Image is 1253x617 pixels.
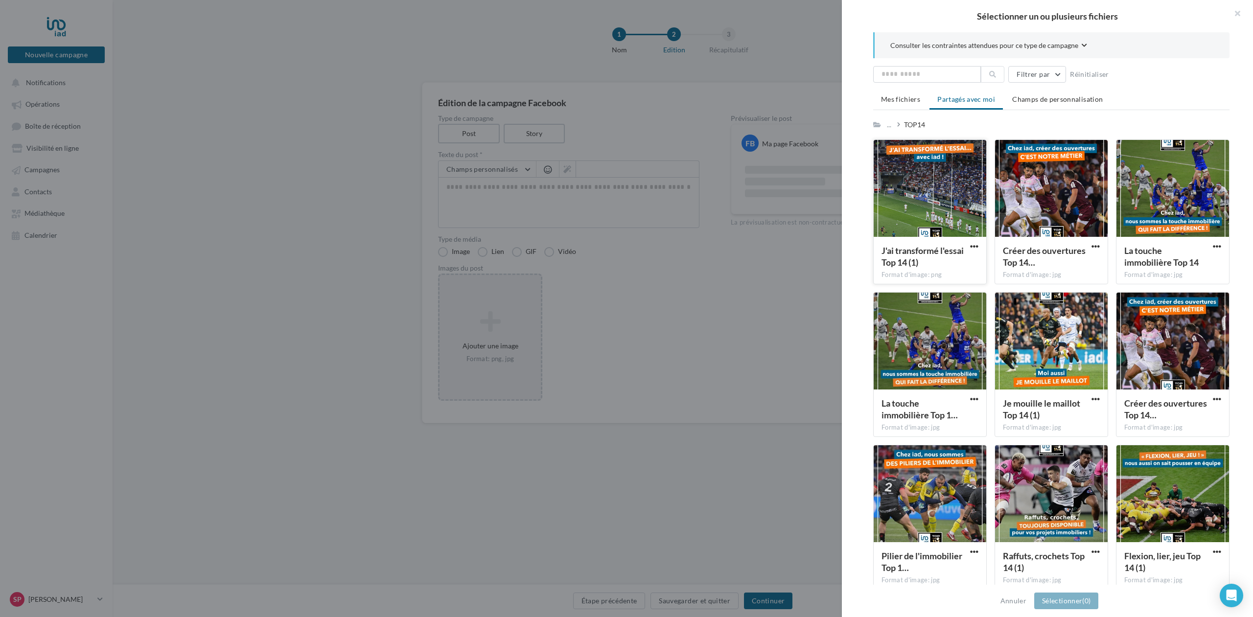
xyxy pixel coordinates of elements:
div: Format d'image: jpg [1124,576,1221,585]
div: Format d'image: jpg [1124,423,1221,432]
span: Champs de personnalisation [1012,95,1103,103]
button: Consulter les contraintes attendues pour ce type de campagne [890,40,1087,52]
h2: Sélectionner un ou plusieurs fichiers [858,12,1237,21]
span: Raffuts, crochets Top 14 (1) [1003,550,1085,573]
span: Créer des ouvertures Top 14 (1) [1003,245,1086,268]
span: Mes fichiers [881,95,920,103]
div: Format d'image: jpg [882,576,978,585]
span: Consulter les contraintes attendues pour ce type de campagne [890,41,1078,50]
span: La touche immobilière Top 14 [1124,245,1199,268]
div: TOP14 [904,120,925,130]
div: Format d'image: jpg [1124,271,1221,279]
span: Créer des ouvertures Top 14 (1) [1124,398,1207,420]
span: Partagés avec moi [937,95,995,103]
div: Format d'image: png [882,271,978,279]
div: Format d'image: jpg [1003,271,1100,279]
div: ... [885,118,893,132]
div: Format d'image: jpg [1003,423,1100,432]
span: J'ai transformé l'essai Top 14 (1) [882,245,964,268]
button: Réinitialiser [1066,69,1113,80]
span: Je mouille le maillot Top 14 (1) [1003,398,1080,420]
button: Sélectionner(0) [1034,593,1098,609]
button: Annuler [997,595,1030,607]
span: La touche immobilière Top 14 (1) [882,398,958,420]
span: Flexion, lier, jeu Top 14 (1) [1124,550,1201,573]
span: (0) [1082,596,1091,605]
div: Format d'image: jpg [1003,576,1100,585]
div: Format d'image: jpg [882,423,978,432]
button: Filtrer par [1008,66,1066,83]
span: Pilier de l'immobilier Top 14 (2) [882,550,962,573]
div: Open Intercom Messenger [1220,584,1243,607]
